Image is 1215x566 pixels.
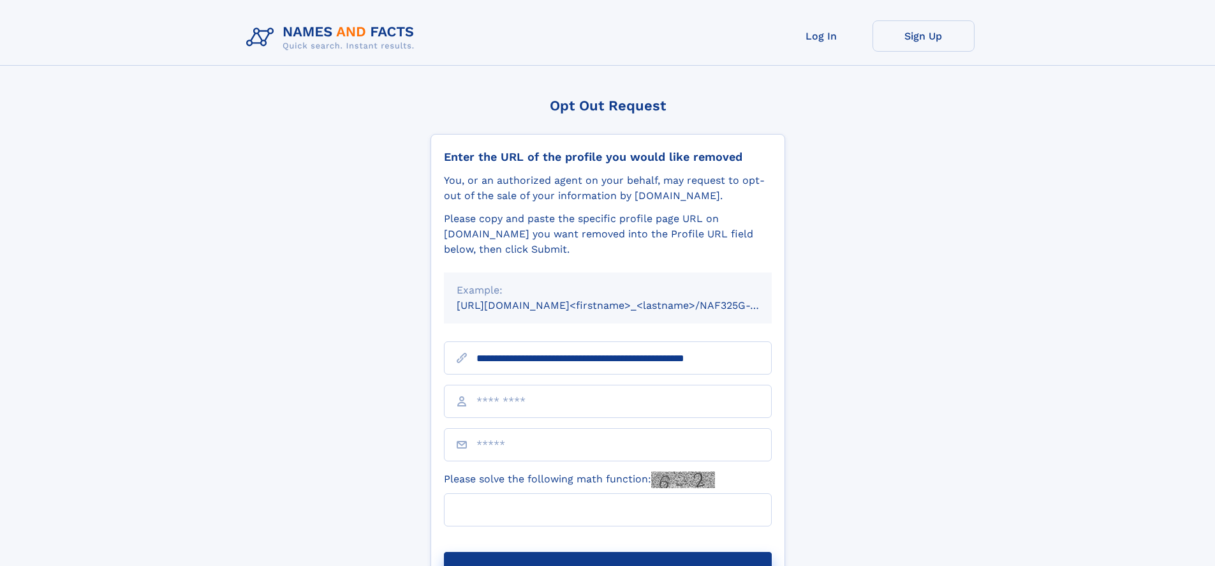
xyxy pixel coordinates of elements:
[241,20,425,55] img: Logo Names and Facts
[444,211,772,257] div: Please copy and paste the specific profile page URL on [DOMAIN_NAME] you want removed into the Pr...
[444,173,772,204] div: You, or an authorized agent on your behalf, may request to opt-out of the sale of your informatio...
[431,98,785,114] div: Opt Out Request
[444,150,772,164] div: Enter the URL of the profile you would like removed
[444,472,715,488] label: Please solve the following math function:
[770,20,873,52] a: Log In
[457,299,796,311] small: [URL][DOMAIN_NAME]<firstname>_<lastname>/NAF325G-xxxxxxxx
[457,283,759,298] div: Example:
[873,20,975,52] a: Sign Up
